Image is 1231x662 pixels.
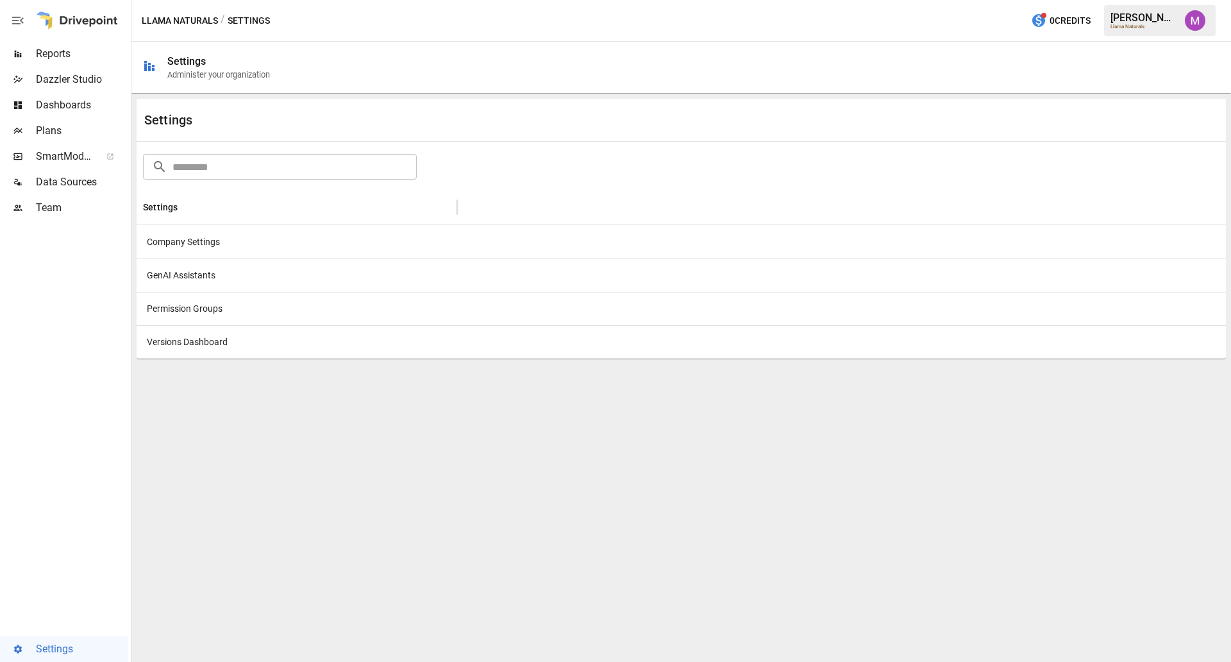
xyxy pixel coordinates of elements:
div: / [221,13,225,29]
button: Sort [179,198,197,216]
div: Settings [143,202,178,212]
div: Settings [144,112,682,128]
span: 0 Credits [1050,13,1091,29]
div: Company Settings [137,225,457,259]
span: Team [36,200,128,216]
span: ™ [92,147,101,163]
span: Settings [36,641,128,657]
div: Administer your organization [167,70,270,80]
div: Settings [167,55,206,67]
span: Dashboards [36,98,128,113]
div: GenAI Assistants [137,259,457,292]
span: Dazzler Studio [36,72,128,87]
span: Data Sources [36,174,128,190]
button: Llama Naturals [142,13,218,29]
div: Permission Groups [137,292,457,325]
img: Umer Muhammed [1185,10,1205,31]
span: Plans [36,123,128,139]
div: Versions Dashboard [137,325,457,359]
button: 0Credits [1026,9,1096,33]
span: SmartModel [36,149,92,164]
div: Llama Naturals [1110,24,1177,30]
button: Umer Muhammed [1177,3,1213,38]
span: Reports [36,46,128,62]
div: [PERSON_NAME] [1110,12,1177,24]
